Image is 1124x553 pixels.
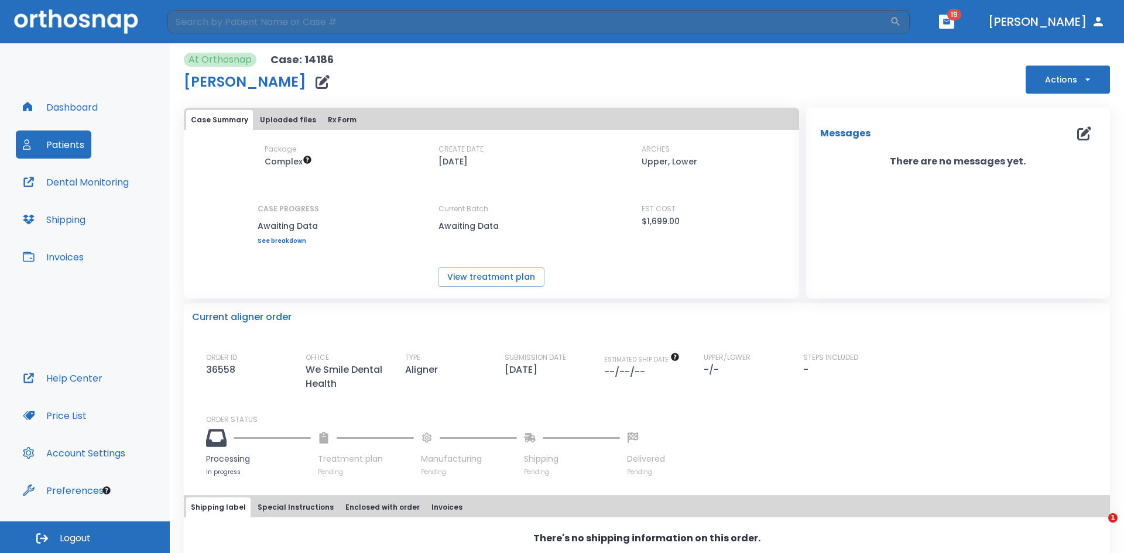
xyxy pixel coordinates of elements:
p: Awaiting Data [258,219,319,233]
p: [DATE] [505,363,542,377]
button: Shipping label [186,497,251,517]
p: ARCHES [642,144,670,154]
p: STEPS INCLUDED [803,352,858,363]
p: OFFICE [306,352,329,363]
button: Actions [1026,66,1110,94]
p: EST COST [642,204,676,214]
p: Awaiting Data [438,219,544,233]
div: tabs [186,497,1108,517]
p: TYPE [405,352,420,363]
p: ORDER STATUS [206,414,1102,425]
input: Search by Patient Name or Case # [167,10,890,33]
p: Current aligner order [192,310,292,324]
p: UPPER/LOWER [704,352,751,363]
button: Uploaded files [255,110,321,130]
div: Tooltip anchor [101,485,112,496]
p: - [803,363,808,377]
button: Help Center [16,364,109,392]
button: Shipping [16,205,92,233]
p: Processing [206,453,311,465]
button: Dental Monitoring [16,168,136,196]
button: Dashboard [16,93,105,121]
button: View treatment plan [438,267,544,287]
span: 19 [947,9,961,20]
h1: [PERSON_NAME] [184,75,306,89]
div: tabs [186,110,797,130]
button: [PERSON_NAME] [983,11,1110,32]
p: Case: 14186 [270,53,334,67]
p: At Orthosnap [189,53,252,67]
p: CREATE DATE [438,144,484,154]
p: Treatment plan [318,453,414,465]
p: Pending [524,468,620,476]
p: Shipping [524,453,620,465]
p: SUBMISSION DATE [505,352,566,363]
span: 1 [1108,513,1118,523]
iframe: Intercom live chat [1084,513,1112,541]
p: CASE PROGRESS [258,204,319,214]
button: Rx Form [323,110,361,130]
p: Pending [627,468,665,476]
p: Manufacturing [421,453,517,465]
p: In progress [206,468,311,476]
button: Account Settings [16,439,132,467]
p: Messages [820,126,871,140]
p: We Smile Dental Health [306,363,405,391]
button: Preferences [16,476,111,504]
button: Price List [16,401,94,430]
button: Enclosed with order [341,497,424,517]
p: Aligner [405,363,443,377]
p: Package [265,144,296,154]
button: Patients [16,130,91,159]
button: Special Instructions [253,497,338,517]
p: 36558 [206,363,240,377]
span: Up to 50 Steps (100 aligners) [265,156,312,167]
p: Pending [318,468,414,476]
span: Logout [60,532,91,545]
p: There's no shipping information on this order. [533,531,760,545]
span: The date will be available after approving treatment plan [604,355,680,364]
p: [DATE] [438,154,468,169]
a: See breakdown [258,238,319,245]
p: -/- [704,363,724,377]
p: Delivered [627,453,665,465]
img: Orthosnap [14,9,138,33]
p: Current Batch [438,204,544,214]
p: ORDER ID [206,352,237,363]
button: Case Summary [186,110,253,130]
p: Pending [421,468,517,476]
p: $1,699.00 [642,214,680,228]
p: --/--/-- [604,365,650,379]
p: There are no messages yet. [806,154,1110,169]
button: Invoices [16,243,91,271]
p: Upper, Lower [642,154,697,169]
button: Invoices [427,497,467,517]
